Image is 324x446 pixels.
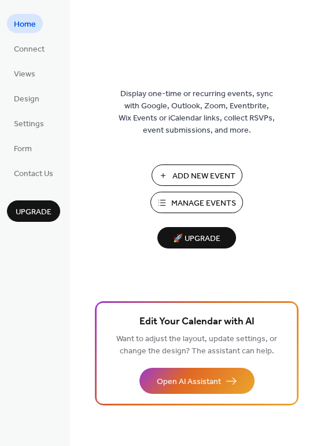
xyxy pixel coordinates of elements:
[7,138,39,158] a: Form
[14,168,53,180] span: Contact Us
[16,206,51,218] span: Upgrade
[171,198,236,210] span: Manage Events
[7,14,43,33] a: Home
[14,43,45,56] span: Connect
[7,163,60,182] a: Contact Us
[14,93,39,105] span: Design
[172,170,235,182] span: Add New Event
[150,192,243,213] button: Manage Events
[157,227,236,248] button: 🚀 Upgrade
[7,114,51,133] a: Settings
[139,368,255,394] button: Open AI Assistant
[157,376,221,388] span: Open AI Assistant
[119,88,275,137] span: Display one-time or recurring events, sync with Google, Outlook, Zoom, Eventbrite, Wix Events or ...
[14,68,35,81] span: Views
[152,164,242,186] button: Add New Event
[7,89,46,108] a: Design
[7,200,60,222] button: Upgrade
[7,39,51,58] a: Connect
[7,64,42,83] a: Views
[116,331,277,359] span: Want to adjust the layout, update settings, or change the design? The assistant can help.
[14,118,44,130] span: Settings
[14,19,36,31] span: Home
[139,314,255,330] span: Edit Your Calendar with AI
[14,143,32,155] span: Form
[164,231,229,247] span: 🚀 Upgrade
